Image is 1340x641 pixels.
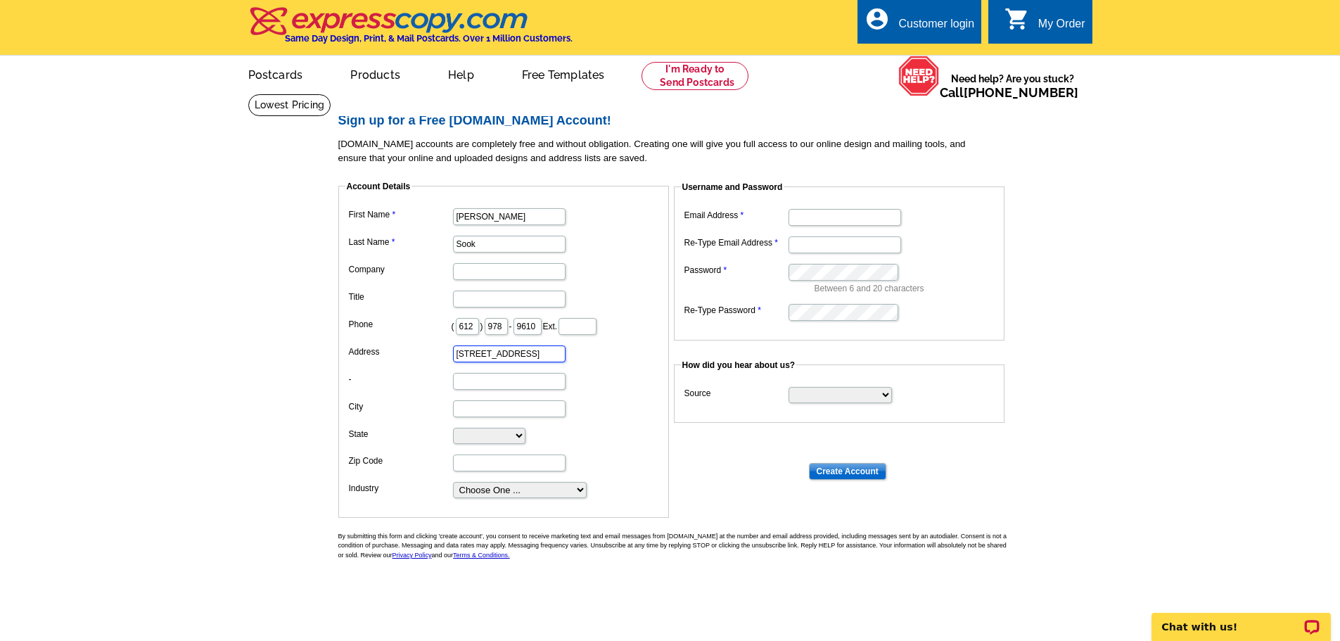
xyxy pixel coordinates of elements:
[684,209,787,222] label: Email Address
[349,291,452,303] label: Title
[349,263,452,276] label: Company
[815,282,997,295] p: Between 6 and 20 characters
[349,373,452,386] label: -
[681,181,784,193] legend: Username and Password
[426,57,497,90] a: Help
[349,482,452,495] label: Industry
[349,400,452,413] label: City
[898,56,940,96] img: help
[226,57,326,90] a: Postcards
[809,463,886,480] input: Create Account
[684,387,787,400] label: Source
[499,57,627,90] a: Free Templates
[864,6,890,32] i: account_circle
[349,428,452,440] label: State
[248,17,573,44] a: Same Day Design, Print, & Mail Postcards. Over 1 Million Customers.
[1004,6,1030,32] i: shopping_cart
[940,72,1085,100] span: Need help? Are you stuck?
[681,359,797,372] legend: How did you hear about us?
[684,264,787,277] label: Password
[345,315,662,336] dd: ( ) - Ext.
[1004,15,1085,33] a: shopping_cart My Order
[940,85,1078,100] span: Call
[453,552,510,559] a: Terms & Conditions.
[328,57,423,90] a: Products
[349,345,452,358] label: Address
[393,552,432,559] a: Privacy Policy
[898,18,974,37] div: Customer login
[349,455,452,467] label: Zip Code
[345,180,412,193] legend: Account Details
[684,236,787,249] label: Re-Type Email Address
[349,236,452,248] label: Last Name
[1038,18,1085,37] div: My Order
[338,532,1014,561] p: By submitting this form and clicking 'create account', you consent to receive marketing text and ...
[684,304,787,317] label: Re-Type Password
[349,208,452,221] label: First Name
[864,15,974,33] a: account_circle Customer login
[964,85,1078,100] a: [PHONE_NUMBER]
[349,318,452,331] label: Phone
[338,137,1014,165] p: [DOMAIN_NAME] accounts are completely free and without obligation. Creating one will give you ful...
[285,33,573,44] h4: Same Day Design, Print, & Mail Postcards. Over 1 Million Customers.
[1142,597,1340,641] iframe: LiveChat chat widget
[338,113,1014,129] h2: Sign up for a Free [DOMAIN_NAME] Account!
